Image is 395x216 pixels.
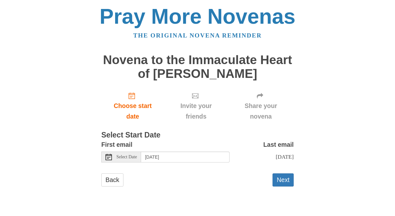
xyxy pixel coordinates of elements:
span: Choose start date [108,101,158,122]
span: Select Date [116,155,137,159]
span: Share your novena [234,101,287,122]
label: First email [101,139,132,150]
span: Invite your friends [171,101,222,122]
button: Next [273,173,294,187]
div: Click "Next" to confirm your start date first. [228,87,294,125]
a: Choose start date [101,87,164,125]
a: The original novena reminder [133,32,262,39]
h3: Select Start Date [101,131,294,139]
h1: Novena to the Immaculate Heart of [PERSON_NAME] [101,53,294,80]
a: Pray More Novenas [100,4,296,28]
a: Back [101,173,123,187]
span: [DATE] [276,154,294,160]
div: Click "Next" to confirm your start date first. [164,87,228,125]
label: Last email [263,139,294,150]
